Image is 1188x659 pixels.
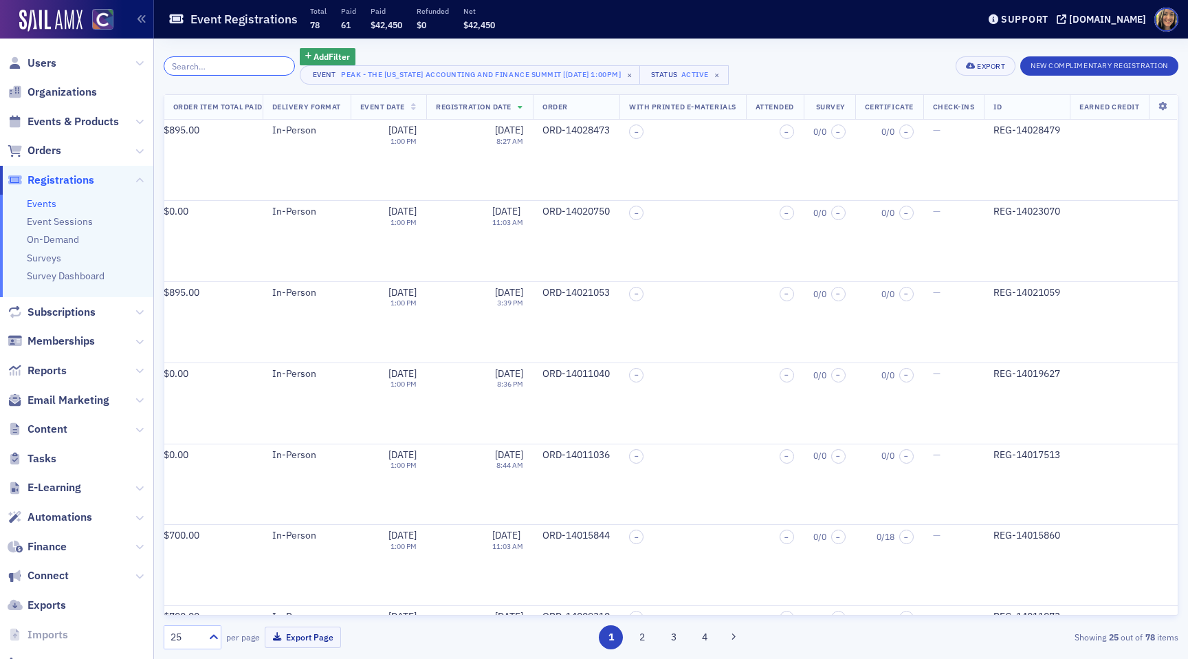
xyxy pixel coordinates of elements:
div: Export [977,63,1005,70]
a: Email Marketing [8,393,109,408]
div: REG-14021059 [993,287,1060,299]
span: 0 / 0 [813,532,826,542]
time: 8:27 AM [496,136,523,146]
div: ORD-14015844 [542,530,610,542]
span: – [836,614,840,623]
a: Exports [8,598,66,613]
span: Tasks [27,451,56,466]
span: With Printed E-Materials [629,102,736,111]
time: 1:00 PM [390,217,417,227]
div: In-Person [272,530,341,542]
div: In-Person [272,449,341,462]
span: E-Learning [27,480,81,495]
span: 0 / 0 [813,451,826,461]
span: – [784,209,789,217]
span: 0 / 0 [881,370,894,380]
img: SailAMX [19,10,82,32]
span: [DATE] [388,205,417,217]
span: Content [27,422,67,437]
span: Email Marketing [27,393,109,408]
span: Subscriptions [27,305,96,320]
span: – [784,452,789,460]
div: Showing out of items [850,631,1178,643]
a: Imports [8,627,68,642]
a: Organizations [8,85,97,100]
div: In-Person [272,368,341,380]
span: 0 / 0 [813,613,826,623]
span: 0 / 18 [877,532,894,542]
a: View Homepage [82,9,113,32]
span: – [635,533,639,541]
span: 0 / 0 [813,208,826,218]
span: 0 / 0 [881,451,894,461]
span: Attended [756,102,794,111]
span: – [904,209,908,217]
a: Surveys [27,252,61,264]
span: – [836,128,840,136]
span: $42,450 [463,19,495,30]
span: 0 / 0 [813,127,826,137]
button: New Complimentary Registration [1020,56,1178,76]
span: – [635,209,639,217]
a: Memberships [8,334,95,349]
button: 1 [599,625,623,649]
span: Profile [1154,8,1178,32]
span: Earned Credit [1079,102,1139,111]
span: $0.00 [164,367,188,380]
span: [DATE] [492,529,520,541]
span: – [904,533,908,541]
span: Orders [27,143,61,158]
button: StatusActive× [639,65,729,85]
div: Active [681,70,709,79]
div: ORD-14020750 [542,206,610,218]
span: — [933,205,940,217]
span: – [836,290,840,298]
time: 1:00 PM [390,541,417,551]
div: ORD-14011036 [542,449,610,462]
span: [DATE] [495,286,523,299]
span: 0 / 0 [881,613,894,623]
span: Certificate [865,102,914,111]
span: 0 / 0 [881,289,894,299]
button: Export [956,56,1015,76]
a: Event Sessions [27,215,93,228]
button: 4 [693,625,717,649]
span: – [784,614,789,623]
span: — [933,367,940,380]
p: Net [463,6,495,16]
span: – [904,452,908,460]
a: Automations [8,510,92,525]
span: – [836,371,840,379]
time: 8:44 AM [496,460,523,470]
a: Content [8,422,67,437]
span: – [836,209,840,217]
span: – [635,371,639,379]
span: – [904,371,908,379]
h1: Event Registrations [190,11,298,28]
button: 3 [661,625,685,649]
span: [DATE] [388,449,417,461]
span: 0 / 0 [813,289,826,299]
span: – [635,128,639,136]
span: Automations [27,510,92,525]
span: × [624,69,636,81]
a: On-Demand [27,233,79,246]
span: Check-Ins [933,102,975,111]
a: Orders [8,143,61,158]
span: – [635,290,639,298]
span: — [933,449,940,461]
span: Finance [27,539,67,554]
div: REG-14015860 [993,530,1060,542]
a: Survey Dashboard [27,270,104,282]
span: Memberships [27,334,95,349]
span: [DATE] [492,205,520,217]
span: – [904,290,908,298]
span: – [836,452,840,460]
span: 61 [341,19,351,30]
time: 1:00 PM [390,460,417,470]
button: 2 [630,625,654,649]
button: Export Page [265,627,341,648]
time: 11:03 AM [492,217,523,227]
button: [DOMAIN_NAME] [1057,14,1151,24]
div: In-Person [272,611,341,623]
